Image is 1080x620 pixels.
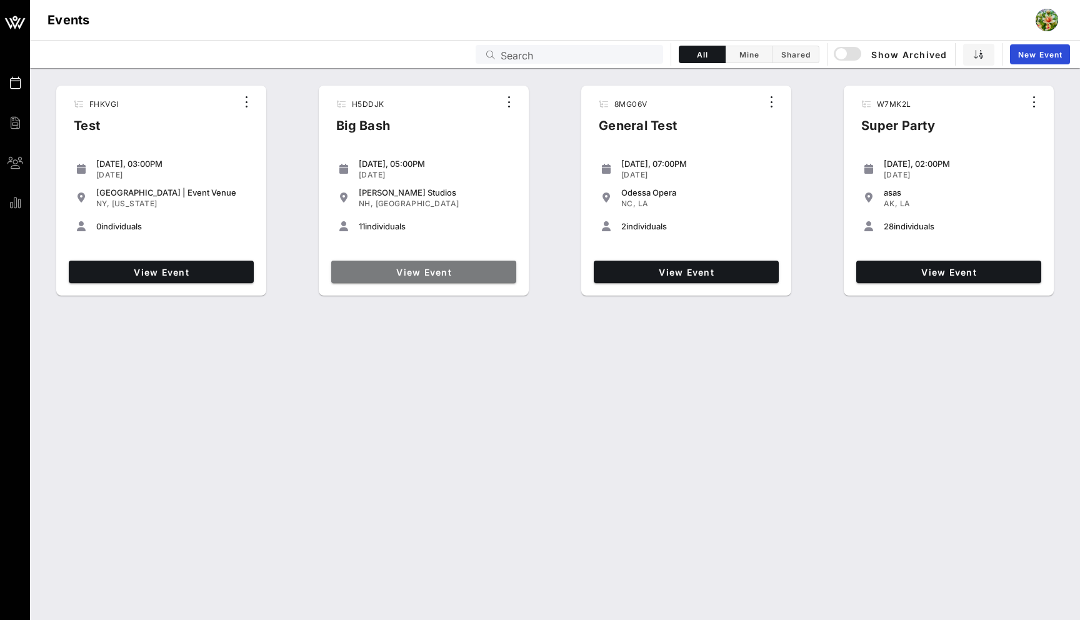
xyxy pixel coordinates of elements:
div: Super Party [851,116,945,146]
button: All [679,46,726,63]
div: [DATE] [621,170,774,180]
div: individuals [359,221,511,231]
div: [DATE] [884,170,1036,180]
a: View Event [856,261,1041,283]
div: Big Bash [326,116,400,146]
div: [DATE] [96,170,249,180]
span: 0 [96,221,101,231]
span: 2 [621,221,626,231]
a: New Event [1010,44,1070,64]
div: individuals [884,221,1036,231]
button: Mine [726,46,772,63]
span: View Event [861,267,1036,277]
div: [PERSON_NAME] Studios [359,187,511,197]
span: [GEOGRAPHIC_DATA] [376,199,459,208]
span: AK, [884,199,897,208]
span: NH, [359,199,373,208]
span: Mine [733,50,764,59]
span: 28 [884,221,894,231]
div: [DATE], 05:00PM [359,159,511,169]
span: LA [900,199,911,208]
div: [DATE], 07:00PM [621,159,774,169]
div: Odessa Opera [621,187,774,197]
span: 8MG06V [614,99,647,109]
div: [DATE] [359,170,511,180]
span: [US_STATE] [112,199,157,208]
div: asas [884,187,1036,197]
h1: Events [47,10,90,30]
span: Shared [780,50,811,59]
span: Show Archived [836,47,947,62]
div: [DATE], 02:00PM [884,159,1036,169]
a: View Event [331,261,516,283]
span: NC, [621,199,636,208]
div: Test [64,116,126,146]
span: View Event [336,267,511,277]
button: Shared [772,46,819,63]
span: View Event [74,267,249,277]
div: [DATE], 03:00PM [96,159,249,169]
div: [GEOGRAPHIC_DATA] | Event Venue [96,187,249,197]
button: Show Archived [835,43,947,66]
span: 11 [359,221,365,231]
span: All [687,50,717,59]
span: New Event [1017,50,1062,59]
span: View Event [599,267,774,277]
span: LA [638,199,649,208]
span: FHKVGI [89,99,118,109]
span: H5DDJK [352,99,384,109]
div: General Test [589,116,687,146]
a: View Event [69,261,254,283]
div: individuals [621,221,774,231]
span: NY, [96,199,109,208]
div: individuals [96,221,249,231]
span: W7MK2L [877,99,911,109]
a: View Event [594,261,779,283]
